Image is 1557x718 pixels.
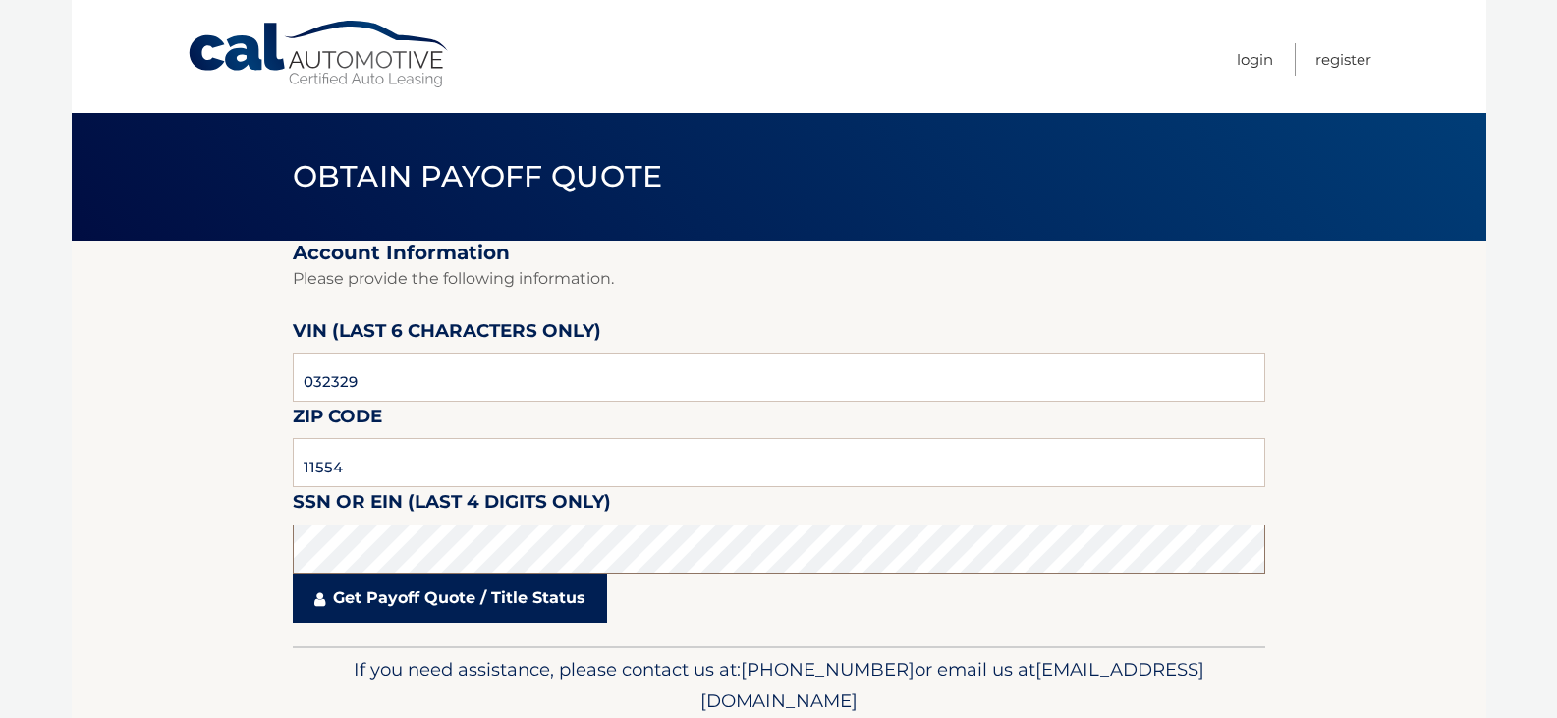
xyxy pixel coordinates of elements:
[306,654,1252,717] p: If you need assistance, please contact us at: or email us at
[187,20,452,89] a: Cal Automotive
[1237,43,1273,76] a: Login
[741,658,915,681] span: [PHONE_NUMBER]
[293,316,601,353] label: VIN (last 6 characters only)
[293,402,382,438] label: Zip Code
[1315,43,1371,76] a: Register
[293,574,607,623] a: Get Payoff Quote / Title Status
[293,265,1265,293] p: Please provide the following information.
[293,487,611,524] label: SSN or EIN (last 4 digits only)
[293,158,663,194] span: Obtain Payoff Quote
[293,241,1265,265] h2: Account Information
